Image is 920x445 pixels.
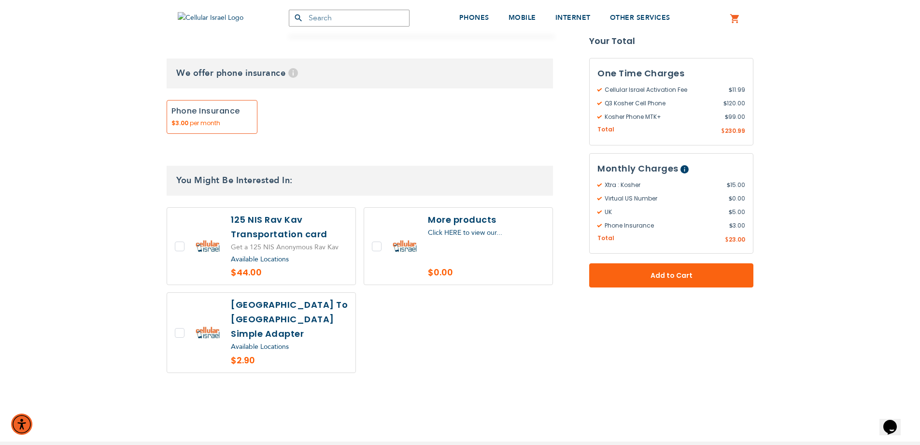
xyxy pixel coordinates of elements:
a: Available Locations [231,342,289,351]
span: UK [597,208,729,216]
span: 3.00 [729,221,745,230]
span: 0.00 [729,194,745,203]
a: Available Locations [231,255,289,264]
span: 23.00 [729,235,745,244]
input: Search [289,10,410,27]
span: Monthly Charges [597,162,679,174]
span: 120.00 [723,99,745,108]
span: Virtual US Number [597,194,729,203]
span: PHONES [459,13,489,22]
span: $ [721,127,725,136]
span: Help [680,165,689,173]
span: INTERNET [555,13,591,22]
button: Add to Cart [589,263,753,287]
iframe: chat widget [879,406,910,435]
span: 15.00 [727,181,745,189]
span: Add to Cart [621,271,722,281]
span: $ [729,194,732,203]
h3: One Time Charges [597,66,745,81]
span: 230.99 [725,127,745,135]
span: You Might Be Interested In: [176,174,293,187]
span: $ [725,113,728,121]
a: Click HERE to view our... [428,228,502,237]
h3: We offer phone insurance [167,58,553,88]
strong: Your Total [589,34,753,48]
span: Help [288,68,298,78]
span: $ [723,99,727,108]
img: Cellular Israel Logo [178,12,269,24]
span: 5.00 [729,208,745,216]
span: Kosher Phone MTK+ [597,113,725,121]
span: Total [597,234,614,243]
span: $ [729,221,733,230]
span: $ [725,236,729,244]
span: Xtra : Kosher [597,181,727,189]
span: $ [729,208,732,216]
div: Accessibility Menu [11,414,32,435]
span: Total [597,125,614,134]
span: OTHER SERVICES [610,13,670,22]
span: 11.99 [729,86,745,94]
span: Cellular Israel Activation Fee [597,86,729,94]
span: Phone Insurance [597,221,729,230]
span: MOBILE [509,13,536,22]
span: Q3 Kosher Cell Phone [597,99,723,108]
span: $ [727,181,730,189]
span: $ [729,86,732,94]
span: 99.00 [725,113,745,121]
